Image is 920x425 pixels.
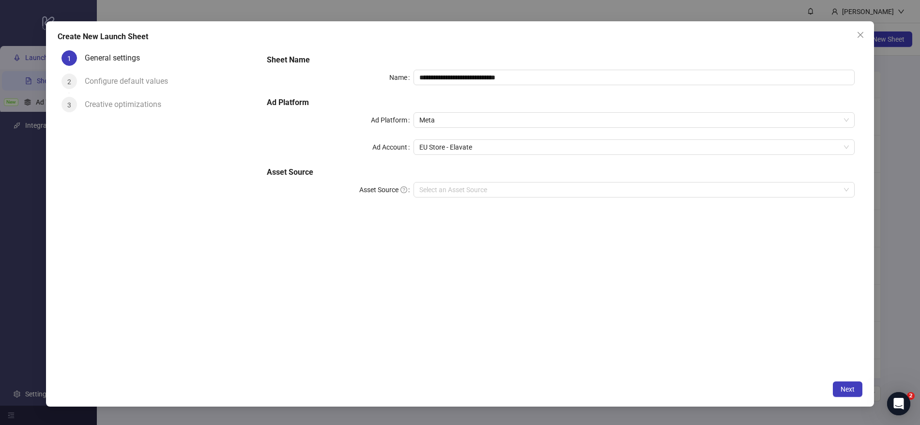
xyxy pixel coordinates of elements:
span: 2 [907,392,915,400]
h5: Sheet Name [267,54,855,66]
h5: Ad Platform [267,97,855,108]
span: 1 [67,54,71,62]
span: EU Store - Elavate [419,140,849,154]
label: Asset Source [359,182,414,197]
span: Meta [419,113,849,127]
span: Next [841,385,855,393]
div: Configure default values [85,74,176,89]
span: 3 [67,101,71,108]
span: 2 [67,77,71,85]
button: Next [833,381,862,397]
label: Ad Platform [371,112,414,128]
div: Create New Launch Sheet [58,31,862,43]
button: Close [853,27,868,43]
div: Open Intercom Messenger [887,392,910,415]
input: Name [414,70,855,85]
div: Creative optimizations [85,97,169,112]
label: Ad Account [372,139,414,155]
label: Name [389,70,414,85]
span: question-circle [400,186,407,193]
span: close [857,31,864,39]
div: General settings [85,50,148,66]
h5: Asset Source [267,167,855,178]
